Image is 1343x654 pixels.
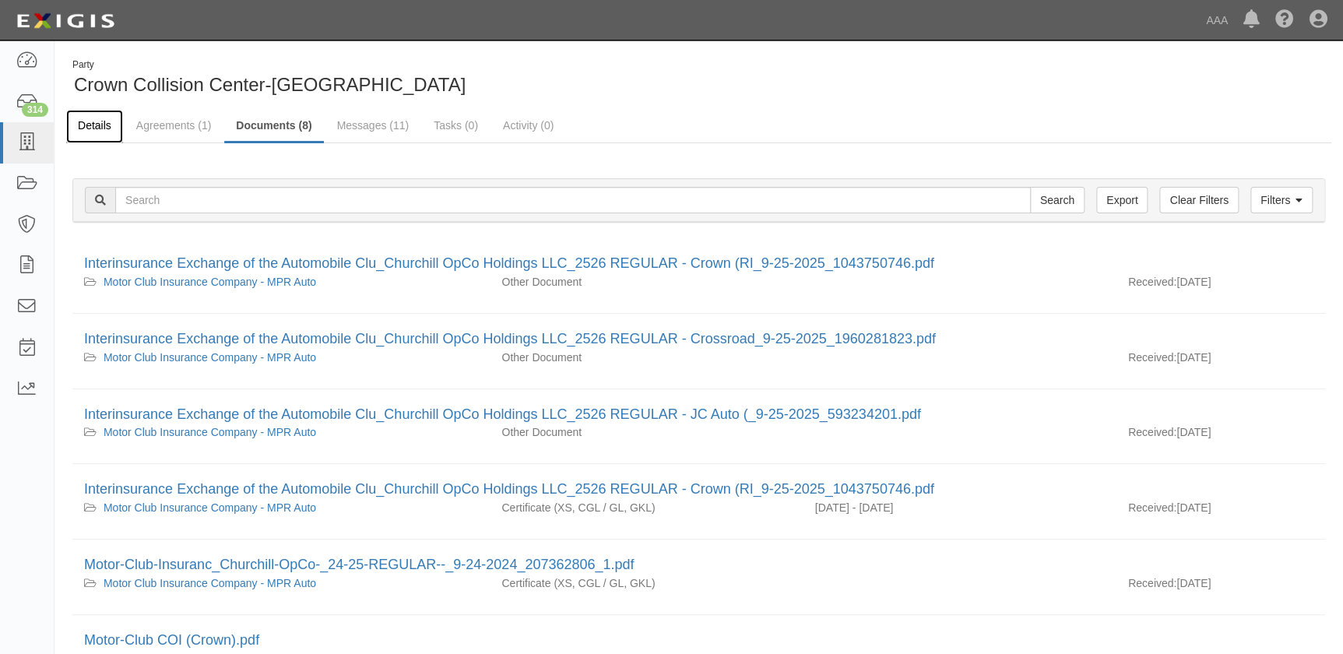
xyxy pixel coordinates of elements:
[803,424,1116,425] div: Effective - Expiration
[84,406,921,422] a: Interinsurance Exchange of the Automobile Clu_Churchill OpCo Holdings LLC_2526 REGULAR - JC Auto ...
[84,500,478,515] div: Motor Club Insurance Company - MPR Auto
[84,255,934,271] a: Interinsurance Exchange of the Automobile Clu_Churchill OpCo Holdings LLC_2526 REGULAR - Crown (R...
[803,500,1116,515] div: Effective 10/01/2025 - Expiration 10/01/2026
[803,274,1116,275] div: Effective - Expiration
[803,651,1116,652] div: Effective - Expiration
[125,110,223,141] a: Agreements (1)
[84,575,478,591] div: Motor Club Insurance Company - MPR Auto
[1250,187,1313,213] a: Filters
[224,110,323,143] a: Documents (8)
[491,110,565,141] a: Activity (0)
[66,110,123,143] a: Details
[84,631,1313,651] div: Motor-Club COI (Crown).pdf
[490,575,803,591] div: Excess/Umbrella Liability Commercial General Liability / Garage Liability Garage Keepers Liability
[74,74,466,95] span: Crown Collision Center-[GEOGRAPHIC_DATA]
[422,110,490,141] a: Tasks (0)
[84,331,936,346] a: Interinsurance Exchange of the Automobile Clu_Churchill OpCo Holdings LLC_2526 REGULAR - Crossroa...
[1116,500,1325,523] div: [DATE]
[104,426,316,438] a: Motor Club Insurance Company - MPR Auto
[1128,500,1176,515] p: Received:
[104,501,316,514] a: Motor Club Insurance Company - MPR Auto
[104,351,316,364] a: Motor Club Insurance Company - MPR Auto
[84,480,1313,500] div: Interinsurance Exchange of the Automobile Clu_Churchill OpCo Holdings LLC_2526 REGULAR - Crown (R...
[84,557,634,572] a: Motor-Club-Insuranc_Churchill-OpCo-_24-25-REGULAR--_9-24-2024_207362806_1.pdf
[803,575,1116,576] div: Effective - Expiration
[84,329,1313,350] div: Interinsurance Exchange of the Automobile Clu_Churchill OpCo Holdings LLC_2526 REGULAR - Crossroa...
[1030,187,1085,213] input: Search
[66,58,687,98] div: Crown Collision Center-Bristol
[84,350,478,365] div: Motor Club Insurance Company - MPR Auto
[1116,274,1325,297] div: [DATE]
[84,424,478,440] div: Motor Club Insurance Company - MPR Auto
[1116,350,1325,373] div: [DATE]
[1128,575,1176,591] p: Received:
[104,276,316,288] a: Motor Club Insurance Company - MPR Auto
[1159,187,1238,213] a: Clear Filters
[1128,274,1176,290] p: Received:
[1116,575,1325,599] div: [DATE]
[1128,350,1176,365] p: Received:
[1198,5,1236,36] a: AAA
[12,7,119,35] img: logo-5460c22ac91f19d4615b14bd174203de0afe785f0fc80cf4dbbc73dc1793850b.png
[490,274,803,290] div: Other Document
[84,481,934,497] a: Interinsurance Exchange of the Automobile Clu_Churchill OpCo Holdings LLC_2526 REGULAR - Crown (R...
[325,110,421,141] a: Messages (11)
[1275,11,1294,30] i: Help Center - Complianz
[1128,424,1176,440] p: Received:
[84,405,1313,425] div: Interinsurance Exchange of the Automobile Clu_Churchill OpCo Holdings LLC_2526 REGULAR - JC Auto ...
[104,577,316,589] a: Motor Club Insurance Company - MPR Auto
[84,254,1313,274] div: Interinsurance Exchange of the Automobile Clu_Churchill OpCo Holdings LLC_2526 REGULAR - Crown (R...
[72,58,466,72] div: Party
[490,500,803,515] div: Excess/Umbrella Liability Commercial General Liability / Garage Liability Garage Keepers Liability
[84,555,1313,575] div: Motor-Club-Insuranc_Churchill-OpCo-_24-25-REGULAR--_9-24-2024_207362806_1.pdf
[22,103,48,117] div: 314
[84,632,259,648] a: Motor-Club COI (Crown).pdf
[84,274,478,290] div: Motor Club Insurance Company - MPR Auto
[115,187,1031,213] input: Search
[1116,424,1325,448] div: [DATE]
[490,424,803,440] div: Other Document
[1096,187,1148,213] a: Export
[490,350,803,365] div: Other Document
